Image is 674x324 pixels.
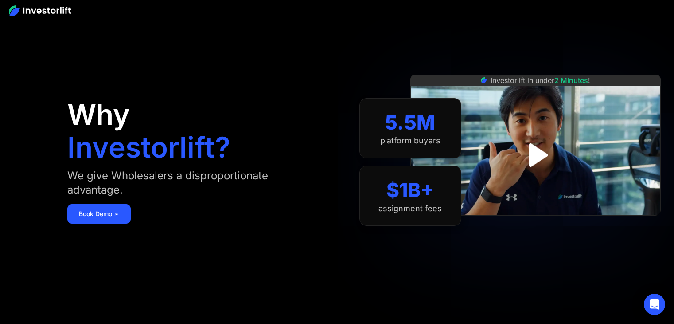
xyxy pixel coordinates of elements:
[554,76,588,85] span: 2 Minutes
[67,169,311,197] div: We give Wholesalers a disproportionate advantage.
[380,136,440,146] div: platform buyers
[385,111,435,134] div: 5.5M
[491,75,590,86] div: Investorlift in under !
[516,135,555,175] a: open lightbox
[67,133,230,162] h1: Investorlift?
[67,100,130,129] h1: Why
[469,220,602,231] iframe: Customer reviews powered by Trustpilot
[644,294,665,315] div: Open Intercom Messenger
[386,178,434,202] div: $1B+
[378,204,442,213] div: assignment fees
[67,204,131,224] a: Book Demo ➢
